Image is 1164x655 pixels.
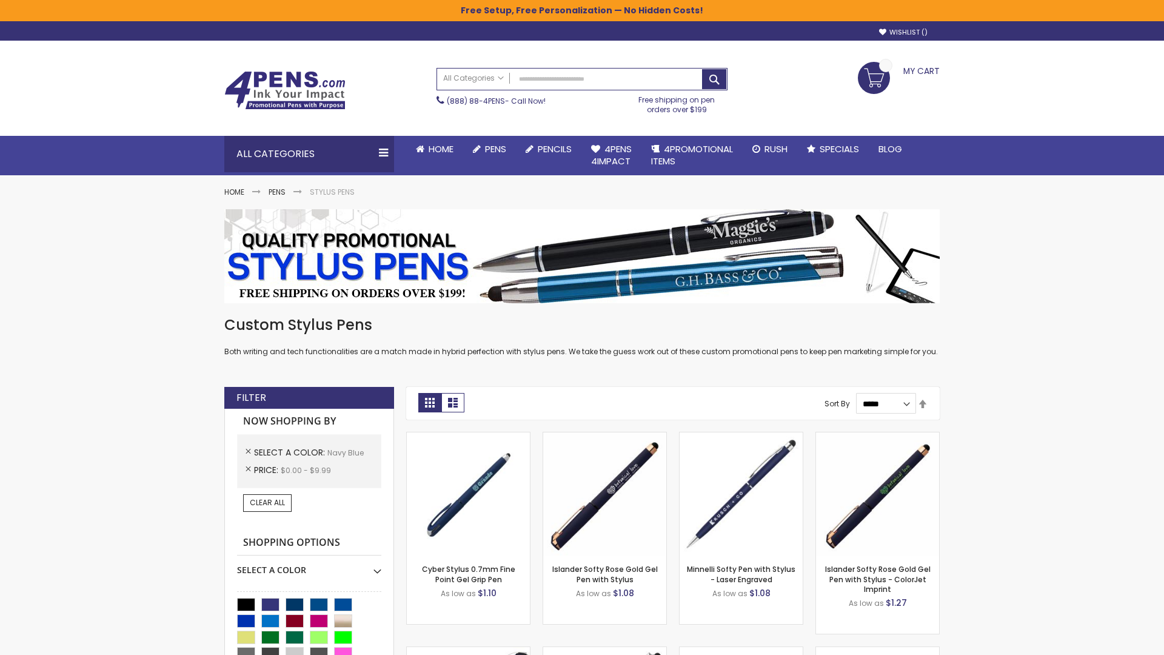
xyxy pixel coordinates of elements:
strong: Grid [418,393,441,412]
span: $1.08 [613,587,634,599]
a: Cyber Stylus 0.7mm Fine Point Gel Grip Pen [422,564,515,584]
span: As low as [849,598,884,608]
img: Stylus Pens [224,209,940,303]
img: Islander Softy Rose Gold Gel Pen with Stylus - ColorJet Imprint-Navy Blue [816,432,939,556]
a: Pens [463,136,516,163]
img: Cyber Stylus 0.7mm Fine Point Gel Grip Pen-Navy Blue [407,432,530,556]
a: 4Pens4impact [581,136,641,175]
span: 4PROMOTIONAL ITEMS [651,143,733,167]
span: $0.00 - $9.99 [281,465,331,475]
a: Cyber Stylus 0.7mm Fine Point Gel Grip Pen-Navy Blue [407,432,530,442]
span: As low as [576,588,611,599]
span: Specials [820,143,859,155]
span: Price [254,464,281,476]
div: Free shipping on pen orders over $199 [626,90,728,115]
a: Wishlist [879,28,928,37]
div: Select A Color [237,556,381,576]
strong: Now Shopping by [237,409,381,434]
span: As low as [441,588,476,599]
img: Minnelli Softy Pen with Stylus - Laser Engraved-Navy Blue [680,432,803,556]
a: Minnelli Softy Pen with Stylus - Laser Engraved-Navy Blue [680,432,803,442]
a: Pens [269,187,286,197]
h1: Custom Stylus Pens [224,315,940,335]
a: Home [406,136,463,163]
a: All Categories [437,69,510,89]
span: Pens [485,143,506,155]
a: Islander Softy Rose Gold Gel Pen with Stylus-Navy Blue [543,432,666,442]
strong: Stylus Pens [310,187,355,197]
span: Clear All [250,497,285,508]
div: Both writing and tech functionalities are a match made in hybrid perfection with stylus pens. We ... [224,315,940,357]
div: All Categories [224,136,394,172]
span: $1.27 [886,597,907,609]
a: (888) 88-4PENS [447,96,505,106]
strong: Filter [236,391,266,405]
a: Islander Softy Rose Gold Gel Pen with Stylus [552,564,658,584]
a: Islander Softy Rose Gold Gel Pen with Stylus - ColorJet Imprint-Navy Blue [816,432,939,442]
span: Blog [878,143,902,155]
label: Sort By [824,398,850,409]
a: Pencils [516,136,581,163]
span: $1.08 [749,587,771,599]
span: 4Pens 4impact [591,143,632,167]
span: - Call Now! [447,96,546,106]
span: Rush [764,143,788,155]
a: 4PROMOTIONALITEMS [641,136,743,175]
img: 4Pens Custom Pens and Promotional Products [224,71,346,110]
span: $1.10 [478,587,497,599]
a: Minnelli Softy Pen with Stylus - Laser Engraved [687,564,795,584]
span: All Categories [443,73,504,83]
a: Rush [743,136,797,163]
span: Select A Color [254,446,327,458]
span: As low as [712,588,748,599]
a: Clear All [243,494,292,511]
img: Islander Softy Rose Gold Gel Pen with Stylus-Navy Blue [543,432,666,556]
a: Islander Softy Rose Gold Gel Pen with Stylus - ColorJet Imprint [825,564,931,594]
a: Specials [797,136,869,163]
strong: Shopping Options [237,530,381,556]
span: Home [429,143,453,155]
a: Blog [869,136,912,163]
span: Pencils [538,143,572,155]
span: Navy Blue [327,448,364,458]
a: Home [224,187,244,197]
